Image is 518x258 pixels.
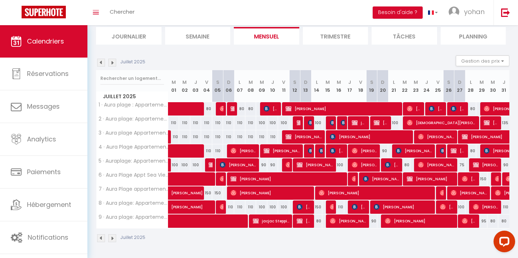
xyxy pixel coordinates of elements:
abbr: S [370,79,373,86]
span: [PERSON_NAME] [495,172,499,186]
th: 29 [476,70,487,102]
abbr: L [470,79,472,86]
div: 110 [223,130,234,144]
div: 80 [487,214,499,228]
span: [PERSON_NAME] [297,116,300,130]
li: Tâches [372,27,437,45]
th: 26 [443,70,454,102]
abbr: J [425,79,428,86]
span: [PERSON_NAME] [264,144,301,158]
span: Challali Jamel [330,116,333,130]
abbr: V [359,79,362,86]
div: 80 [399,158,410,172]
img: Super Booking [22,6,66,18]
th: 05 [212,70,223,102]
th: 14 [311,70,322,102]
span: [PERSON_NAME] [440,200,455,214]
abbr: M [403,79,407,86]
div: 150 [311,200,322,214]
img: ... [449,6,459,17]
th: 07 [234,70,245,102]
div: 110 [190,130,201,144]
th: 06 [223,70,234,102]
abbr: D [304,79,308,86]
span: [PERSON_NAME] [308,144,312,158]
th: 09 [256,70,267,102]
span: 1 · Aura plage : Appartement neuf : SUN [97,102,169,108]
span: [PERSON_NAME] [297,214,312,228]
span: Juillet 2025 [96,91,168,102]
span: Notifications [28,233,68,242]
span: [PERSON_NAME] [330,200,333,214]
abbr: M [326,79,330,86]
div: 100 [454,200,465,214]
th: 28 [465,70,477,102]
div: 100 [267,200,278,214]
span: [PERSON_NAME] [231,144,256,158]
li: Trimestre [303,27,368,45]
abbr: L [393,79,395,86]
div: 110 [168,130,180,144]
span: [PERSON_NAME] [352,158,378,172]
span: [PERSON_NAME] [319,144,322,158]
div: 100 [278,116,289,130]
abbr: L [316,79,318,86]
span: [DEMOGRAPHIC_DATA][PERSON_NAME] [407,116,477,130]
span: [PERSON_NAME] [286,158,289,172]
span: [PERSON_NAME] [220,200,223,214]
li: Planning [441,27,506,45]
abbr: M [260,79,264,86]
input: Rechercher un logement... [100,72,164,85]
th: 20 [377,70,388,102]
span: [PERSON_NAME] [363,172,400,186]
th: 22 [399,70,410,102]
span: [PERSON_NAME] [352,200,367,214]
span: [PERSON_NAME] [396,144,433,158]
th: 31 [498,70,509,102]
abbr: M [182,79,187,86]
th: 21 [388,70,399,102]
span: Analytics [27,135,56,144]
th: 25 [432,70,444,102]
span: [PERSON_NAME] [264,102,278,116]
li: Mensuel [234,27,299,45]
span: 7 · Aura Plage appartement neuf: Liberty [97,186,169,192]
abbr: D [227,79,231,86]
div: 110 [168,116,180,130]
abbr: V [205,79,208,86]
span: [PERSON_NAME] [330,130,412,144]
th: 30 [487,70,499,102]
div: 110 [179,116,190,130]
span: [PERSON_NAME] [209,158,212,172]
abbr: V [282,79,285,86]
div: 100 [256,116,267,130]
button: Gestion des prix [456,55,509,66]
abbr: S [293,79,296,86]
div: 75 [454,158,465,172]
div: 90 [377,144,388,158]
abbr: J [348,79,351,86]
span: Paiements [27,167,61,176]
div: 110 [234,130,245,144]
div: 100 [311,116,322,130]
th: 15 [322,70,333,102]
span: Réservations [27,69,69,78]
th: 18 [355,70,367,102]
abbr: D [381,79,385,86]
div: 80 [234,102,245,116]
th: 02 [179,70,190,102]
div: 80 [465,144,477,158]
div: 110 [212,116,223,130]
abbr: M [249,79,253,86]
span: [PERSON_NAME] [462,172,477,186]
span: [PERSON_NAME] [473,200,499,214]
span: 3 · Aura plage Appartement Aura Blue [97,130,169,136]
div: 95 [476,214,487,228]
abbr: J [194,79,197,86]
a: [PERSON_NAME] [168,186,180,200]
span: [PERSON_NAME] [286,102,401,116]
span: [PERSON_NAME] [171,196,237,210]
span: [PERSON_NAME] [330,144,345,158]
span: [PERSON_NAME] [231,102,234,116]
